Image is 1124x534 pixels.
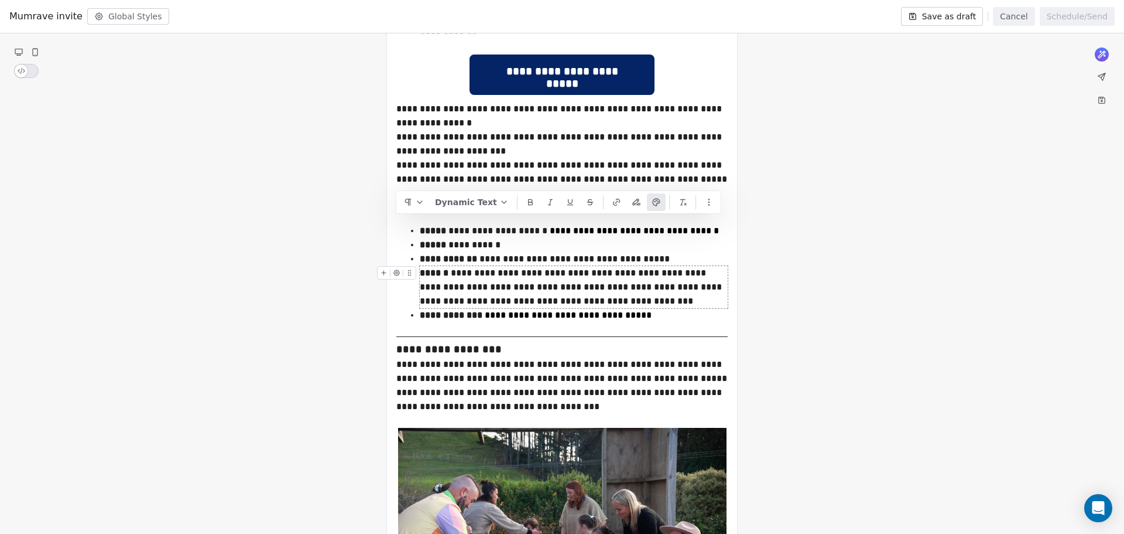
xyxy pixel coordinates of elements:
[1084,494,1112,522] div: Open Intercom Messenger
[9,9,83,23] span: Mumrave invite
[87,8,169,25] button: Global Styles
[993,7,1034,26] button: Cancel
[901,7,983,26] button: Save as draft
[1040,7,1115,26] button: Schedule/Send
[430,193,513,211] button: Dynamic Text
